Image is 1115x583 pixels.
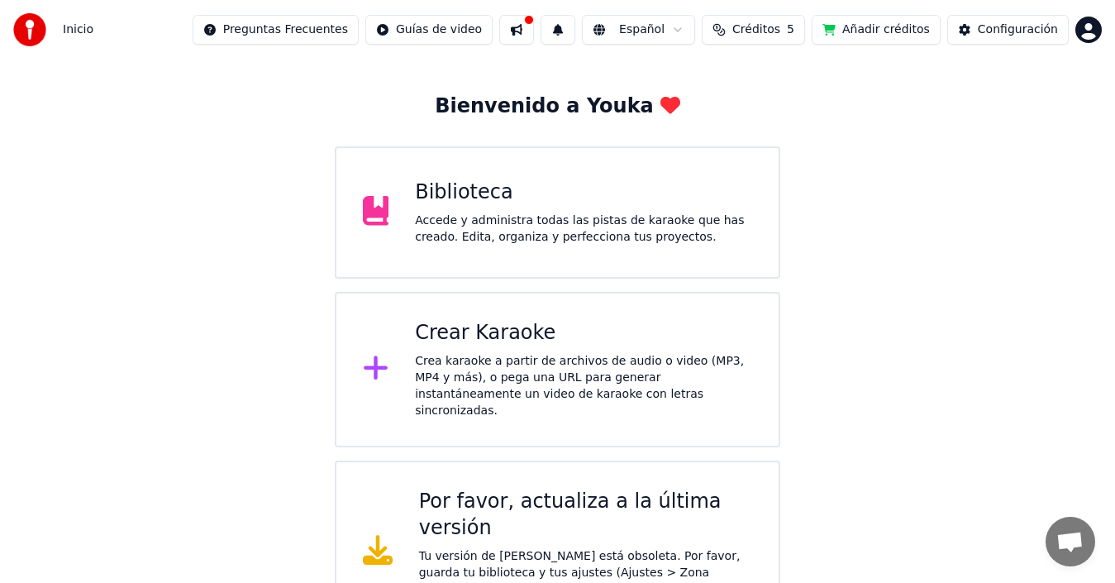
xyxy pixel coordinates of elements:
[1046,517,1095,566] div: Chat abierto
[732,22,780,38] span: Créditos
[419,489,753,542] div: Por favor, actualiza a la última versión
[365,15,493,45] button: Guías de video
[63,22,93,38] span: Inicio
[947,15,1069,45] button: Configuración
[812,15,941,45] button: Añadir créditos
[415,320,752,346] div: Crear Karaoke
[415,353,752,419] div: Crea karaoke a partir de archivos de audio o video (MP3, MP4 y más), o pega una URL para generar ...
[193,15,359,45] button: Preguntas Frecuentes
[415,179,752,206] div: Biblioteca
[787,22,794,38] span: 5
[435,93,680,120] div: Bienvenido a Youka
[415,213,752,246] div: Accede y administra todas las pistas de karaoke que has creado. Edita, organiza y perfecciona tus...
[63,22,93,38] nav: breadcrumb
[702,15,805,45] button: Créditos5
[13,13,46,46] img: youka
[978,22,1058,38] div: Configuración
